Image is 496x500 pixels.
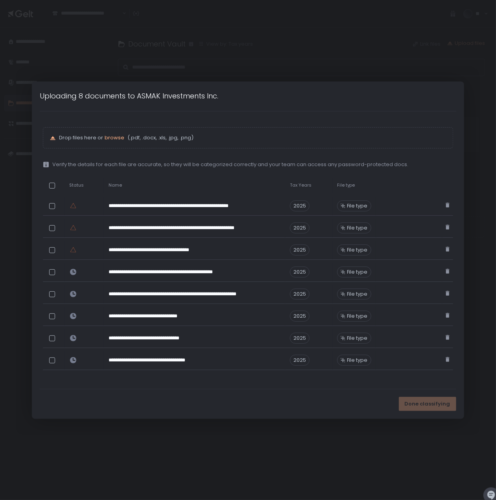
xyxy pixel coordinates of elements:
h1: Uploading 8 documents to ASMAK Investments Inc. [40,91,218,101]
span: Status [69,182,84,188]
span: Verify the details for each file are accurate, so they will be categorized correctly and your tea... [52,161,408,168]
span: File type [337,182,355,188]
span: 2025 [290,267,310,278]
span: 2025 [290,311,310,322]
p: Drop files here or [59,134,446,141]
span: File type [347,313,368,320]
span: File type [347,269,368,276]
span: 2025 [290,355,310,366]
span: File type [347,291,368,298]
span: Name [109,182,122,188]
button: browse [105,134,124,141]
span: Tax Years [290,182,312,188]
span: 2025 [290,222,310,233]
span: File type [347,246,368,254]
span: File type [347,202,368,209]
span: 2025 [290,200,310,211]
span: File type [347,335,368,342]
span: File type [347,224,368,231]
span: (.pdf, .docx, .xls, .jpg, .png) [126,134,194,141]
span: 2025 [290,289,310,300]
span: 2025 [290,244,310,256]
span: 2025 [290,333,310,344]
span: File type [347,357,368,364]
